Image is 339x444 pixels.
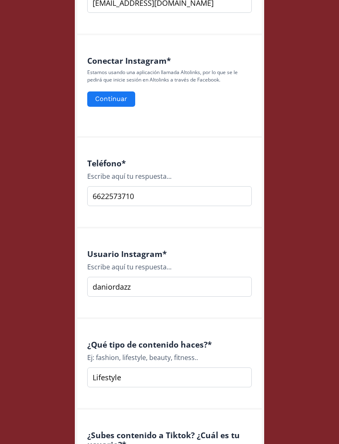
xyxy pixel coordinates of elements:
div: Escribe aquí tu respuesta... [87,262,252,272]
div: Escribe aquí tu respuesta... [87,171,252,181]
input: Type your answer here... [87,186,252,206]
h4: ¿Qué tipo de contenido haces? * [87,340,252,349]
h4: Usuario Instagram * [87,249,252,259]
input: Type your answer here... [87,367,252,387]
p: Estamos usando una aplicación llamada Altolinks, por lo que se le pedirá que inicie sesión en Alt... [87,69,252,84]
button: Continuar [87,91,135,107]
h4: Conectar Instagram * [87,56,252,65]
div: Ej: fashion, lifestyle, beauty, fitness.. [87,353,252,362]
h4: Teléfono * [87,158,252,168]
input: Type your answer here... [87,277,252,297]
